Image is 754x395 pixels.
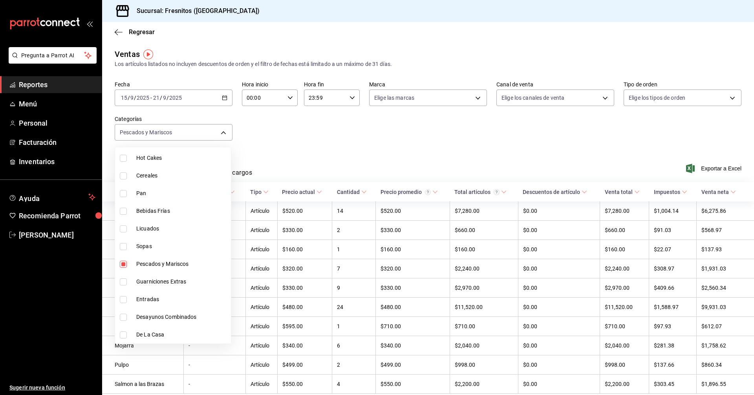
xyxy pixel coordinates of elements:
span: Cereales [136,172,228,180]
span: Bebidas Frías [136,207,228,215]
span: Desayunos Combinados [136,313,228,321]
span: Entradas [136,295,228,304]
img: Tooltip marker [143,49,153,59]
span: Guarniciones Extras [136,278,228,286]
span: Sopas [136,242,228,251]
span: Hot Cakes [136,154,228,162]
span: Pan [136,189,228,197]
span: Licuados [136,225,228,233]
span: Pescados y Mariscos [136,260,228,268]
span: De La Casa [136,331,228,339]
